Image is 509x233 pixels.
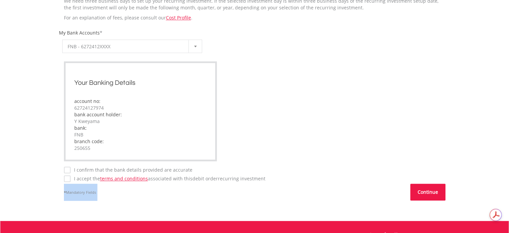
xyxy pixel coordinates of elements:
[74,145,207,152] div: 250655
[192,175,218,182] span: Debit Order
[74,111,122,118] label: bank account holder:
[74,131,207,138] div: FNB
[74,78,207,88] h2: Your Banking Details
[74,138,104,144] label: branch code:
[100,175,148,182] a: terms and conditions
[74,125,87,131] label: bank:
[68,40,187,53] span: FNB - 6272412XXXX
[410,184,445,200] button: Continue
[74,118,207,125] div: Y Kweyama
[74,98,100,104] label: account no:
[64,14,445,21] p: For an explanation of fees, please consult our .
[71,167,192,173] label: I confirm that the bank details provided are accurate
[64,190,96,195] span: Mandatory Fields
[59,30,100,36] label: My Bank Accounts
[74,105,207,111] div: 62724127974
[166,14,191,21] a: Cost Profile
[71,175,265,182] label: I accept the associated with this recurring investment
